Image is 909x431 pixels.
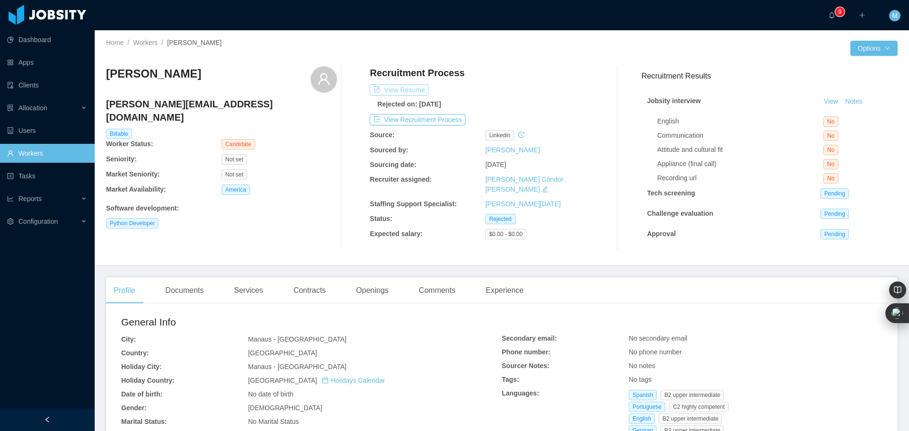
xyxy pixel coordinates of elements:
[838,7,842,17] p: 9
[485,229,526,239] span: $0.00 - $0.00
[7,76,87,95] a: icon: auditClients
[121,377,175,384] b: Holiday Country:
[823,131,838,141] span: No
[106,66,201,81] h3: [PERSON_NAME]
[823,159,838,169] span: No
[106,155,137,163] b: Seniority:
[647,97,701,105] strong: Jobsity interview
[348,277,396,304] div: Openings
[248,390,294,398] span: No date of birth
[121,315,502,330] h2: General Info
[106,39,124,46] a: Home
[370,200,457,208] b: Staffing Support Specialist:
[322,377,329,384] i: icon: calendar
[18,195,42,202] span: Reports
[820,209,849,219] span: Pending
[222,154,247,165] span: Not set
[7,30,87,49] a: icon: pie-chartDashboard
[841,96,866,107] button: Notes
[370,86,428,94] a: icon: file-textView Resume
[18,104,47,112] span: Allocation
[248,404,322,412] span: [DEMOGRAPHIC_DATA]
[835,7,845,17] sup: 9
[823,145,838,155] span: No
[161,39,163,46] span: /
[657,159,823,169] div: Appliance (final call)
[370,114,465,125] button: icon: exportView Recruitment Process
[411,277,463,304] div: Comments
[657,145,823,155] div: Attitude and cultural fit
[478,277,531,304] div: Experience
[7,218,14,225] i: icon: setting
[485,176,563,193] a: [PERSON_NAME] Cóndor [PERSON_NAME]
[106,204,179,212] b: Software development :
[370,230,422,237] b: Expected salary:
[502,389,539,397] b: Languages:
[502,376,519,383] b: Tags:
[647,210,713,217] strong: Challenge evaluation
[629,375,882,385] div: No tags
[106,129,132,139] span: Billable
[370,215,392,222] b: Status:
[133,39,158,46] a: Workers
[106,170,160,178] b: Market Seniority:
[7,53,87,72] a: icon: appstoreApps
[106,277,143,304] div: Profile
[222,169,247,180] span: Not set
[502,334,557,342] b: Secondary email:
[222,139,255,150] span: Candidate
[657,131,823,141] div: Communication
[248,418,299,425] span: No Marital Status
[485,214,515,224] span: Rejected
[823,116,838,127] span: No
[106,97,337,124] h4: [PERSON_NAME][EMAIL_ADDRESS][DOMAIN_NAME]
[286,277,333,304] div: Contracts
[370,84,428,96] button: icon: file-textView Resume
[370,131,394,139] b: Source:
[248,377,385,384] span: [GEOGRAPHIC_DATA]
[657,173,823,183] div: Recording url
[370,176,432,183] b: Recruiter assigned:
[127,39,129,46] span: /
[542,186,548,193] i: icon: edit
[820,229,849,239] span: Pending
[629,390,657,400] span: Spanish
[647,189,695,197] strong: Tech screening
[106,185,166,193] b: Market Availability:
[657,116,823,126] div: English
[850,41,898,56] button: Optionsicon: down
[121,390,162,398] b: Date of birth:
[629,348,682,356] span: No phone number
[518,132,525,138] i: icon: history
[121,335,136,343] b: City:
[226,277,270,304] div: Services
[502,348,551,356] b: Phone number:
[892,10,898,21] span: M
[629,402,665,412] span: Portuguese
[18,218,58,225] span: Configuration
[106,140,153,148] b: Worker Status:
[485,130,514,141] span: linkedin
[248,335,347,343] span: Manaus - [GEOGRAPHIC_DATA]
[485,161,506,168] span: [DATE]
[7,121,87,140] a: icon: robotUsers
[377,100,441,108] b: Rejected on: [DATE]
[158,277,211,304] div: Documents
[322,377,385,384] a: icon: calendarHolidays Calendar
[222,185,250,195] span: America
[642,70,898,82] h3: Recruitment Results
[248,363,347,370] span: Manaus - [GEOGRAPHIC_DATA]
[629,413,655,424] span: English
[485,146,540,154] a: [PERSON_NAME]
[669,402,728,412] span: C2 highly competent
[823,173,838,184] span: No
[7,167,87,185] a: icon: profileTasks
[167,39,222,46] span: [PERSON_NAME]
[647,230,676,237] strong: Approval
[121,404,147,412] b: Gender:
[370,146,408,154] b: Sourced by:
[121,363,162,370] b: Holiday City:
[370,116,465,123] a: icon: exportView Recruitment Process
[859,12,865,18] i: icon: plus
[502,362,549,369] b: Sourcer Notes:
